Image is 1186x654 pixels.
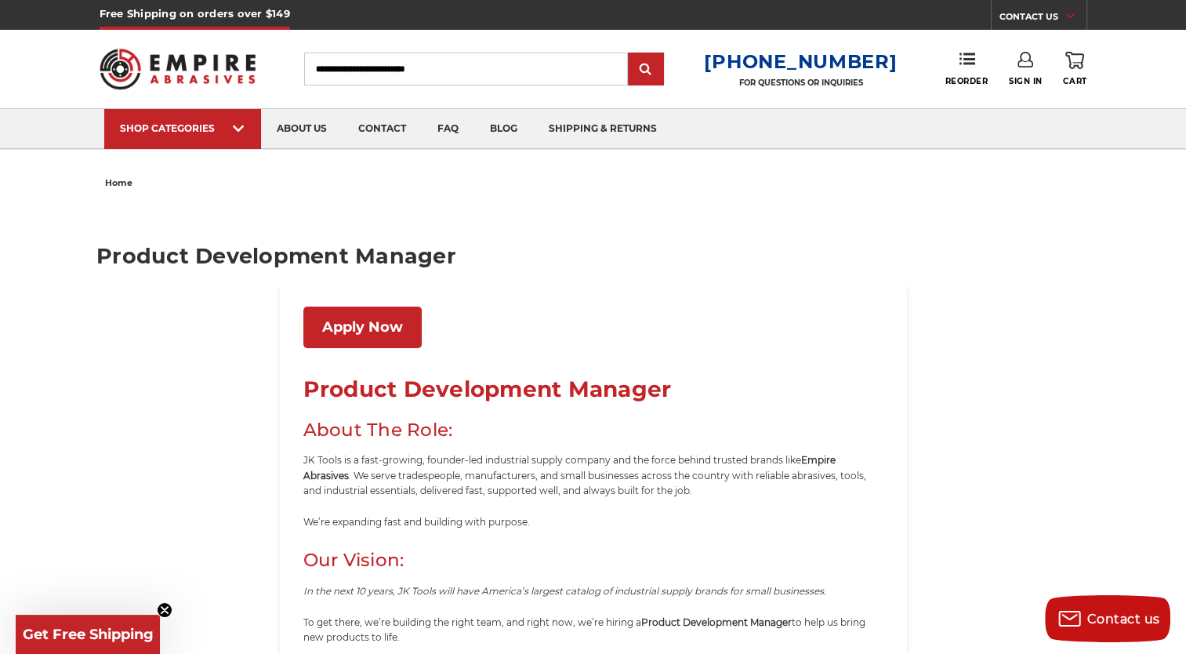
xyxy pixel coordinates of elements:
div: Get Free ShippingClose teaser [16,615,160,654]
span: Contact us [1087,612,1160,627]
h1: Product Development Manager [303,372,883,407]
a: faq [422,109,474,149]
h2: About The Role: [303,416,883,445]
p: FOR QUESTIONS OR INQUIRIES [704,78,897,88]
a: shipping & returns [533,109,673,149]
input: Submit [630,54,662,85]
b: Empire Abrasives [303,454,836,481]
a: about us [261,109,343,149]
a: [PHONE_NUMBER] [704,50,897,73]
a: contact [343,109,422,149]
a: Reorder [945,52,988,85]
h2: Our Vision: [303,546,883,575]
button: Close teaser [157,602,172,618]
button: Contact us [1045,595,1170,642]
p: To get there, we’re building the right team, and right now, we’re hiring a to help us bring new p... [303,615,883,645]
a: blog [474,109,533,149]
p: JK Tools is a fast-growing, founder-led industrial supply company and the force behind trusted br... [303,452,883,498]
span: home [105,177,132,188]
span: Reorder [945,76,988,86]
img: Empire Abrasives [100,38,256,100]
span: Sign In [1009,76,1043,86]
a: Apply Now [303,307,422,348]
span: Get Free Shipping [23,626,154,643]
a: CONTACT US [999,8,1086,30]
span: Cart [1063,76,1086,86]
p: We’re expanding fast and building with purpose. [303,514,883,529]
h1: Product Development Manager [96,245,1090,267]
i: In the next 10 years, JK Tools will have America’s largest catalog of industrial supply brands fo... [303,585,826,597]
a: Cart [1063,52,1086,86]
div: SHOP CATEGORIES [120,122,245,134]
b: Product Development Manager [641,616,792,628]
